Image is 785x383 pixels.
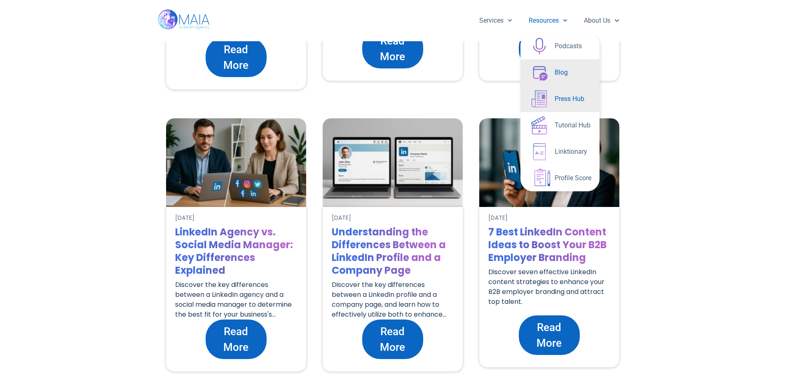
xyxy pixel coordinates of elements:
span: Read More [214,324,258,355]
nav: Menu [471,10,628,31]
div: Discover seven effective LinkedIn content strategies to enhance your B2B employer branding and at... [488,267,610,307]
a: Podcasts [520,33,600,59]
a: Read More [206,38,267,77]
a: Read More [362,320,423,359]
a: Services [471,10,520,31]
a: About Us [576,10,627,31]
span: Read More [214,42,258,73]
a: Press Hub [520,86,600,112]
a: Read More [206,320,267,359]
a: Linktionary [520,139,600,165]
ul: Resources [520,33,600,191]
a: [DATE] [332,214,351,222]
a: Read More [519,315,580,355]
span: Read More [370,33,415,64]
h1: 7 Best LinkedIn Content Ideas to Boost Your B2B Employer Branding [488,226,610,264]
div: Discover the key differences between a LinkedIn profile and a company page, and learn how to effe... [332,280,454,320]
a: [DATE] [488,214,508,222]
a: Read More [519,29,580,68]
a: Blog [520,59,600,86]
a: Tutorial Hub [520,112,600,139]
a: Read More [362,29,423,68]
h1: LinkedIn Agency vs. Social Media Manager: Key Differences Explained [175,226,297,277]
span: Read More [527,320,572,351]
a: Profile Score [520,165,600,191]
a: [DATE] [175,214,194,222]
span: Read More [370,324,415,355]
a: Resources [520,10,576,31]
div: Discover the key differences between a LinkedIn agency and a social media manager to determine th... [175,280,297,320]
h1: Understanding the Differences Between a LinkedIn Profile and a Company Page [332,226,454,277]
